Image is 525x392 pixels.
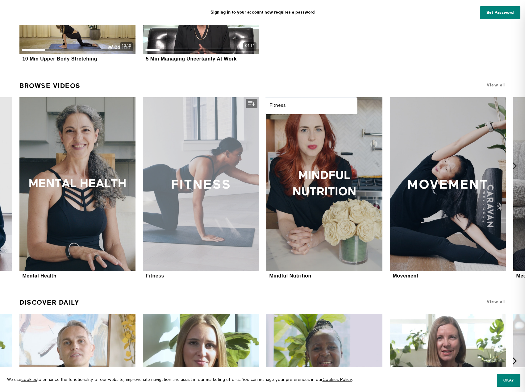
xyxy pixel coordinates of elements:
a: FitnessFitness [143,97,259,280]
div: Mental Health [22,273,56,279]
button: Okay [497,374,520,386]
div: 04:14 [245,43,255,48]
a: Discover Daily [19,296,79,309]
button: Add to my list [246,99,257,108]
a: Cookies Policy [323,377,352,382]
a: Mental HealthMental Health [19,97,135,280]
a: View all [487,299,506,304]
a: MovementMovement [390,97,506,280]
div: 5 Min Managing Uncertainty At Work [146,56,236,62]
p: Signing in to your account now requires a password [5,5,520,20]
div: Mindful Nutrition [269,273,311,279]
strong: Fitness [270,103,286,108]
a: Set Password [480,6,520,19]
div: Movement [393,273,418,279]
a: cookies [21,377,37,382]
a: Browse Videos [19,79,81,92]
div: Fitness [146,273,164,279]
div: 10:10 [122,43,131,48]
p: We use to enhance the functionality of our website, improve site navigation and assist in our mar... [2,372,413,387]
div: 10 Min Upper Body Stretching [22,56,97,62]
a: Mindful NutritionMindful Nutrition [266,97,382,280]
a: View all [487,83,506,87]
